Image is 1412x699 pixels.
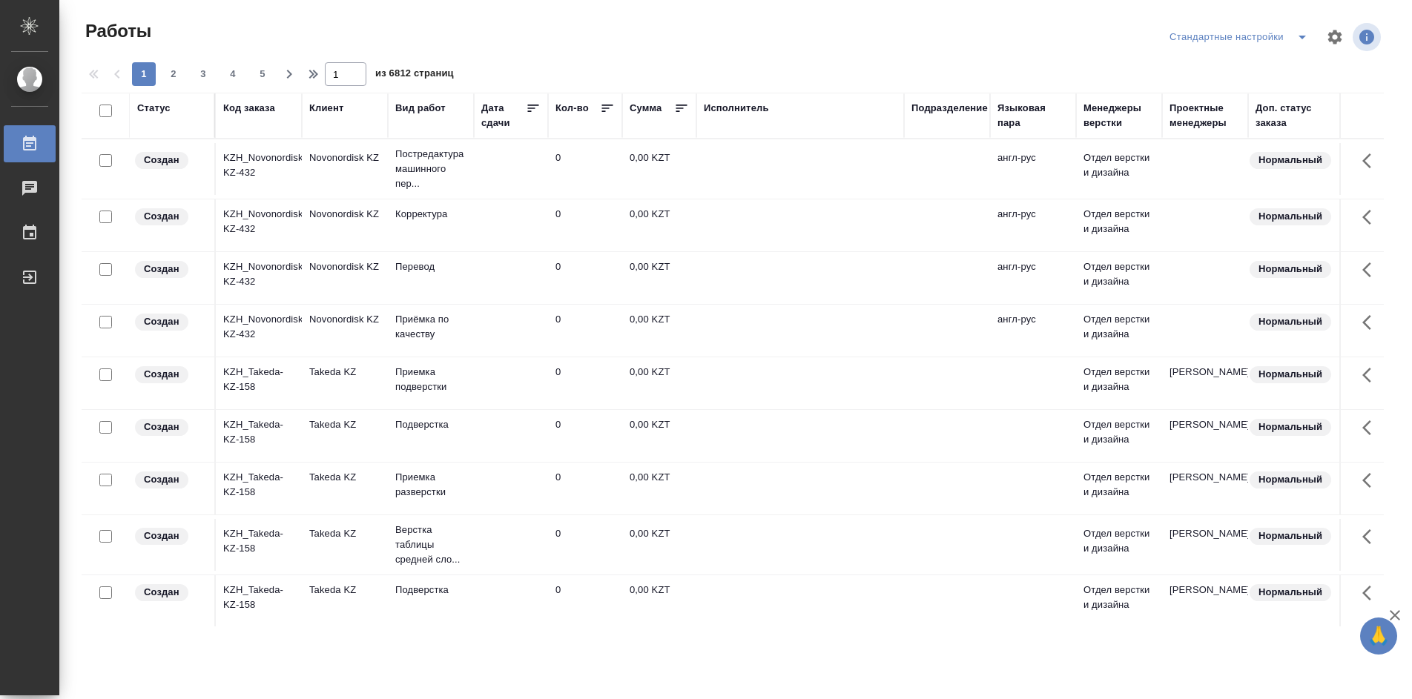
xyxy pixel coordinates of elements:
[133,150,207,170] div: Заказ еще не согласован с клиентом, искать исполнителей рано
[548,357,622,409] td: 0
[622,357,696,409] td: 0,00 KZT
[1353,519,1389,554] button: Здесь прячутся важные кнопки
[221,62,245,86] button: 4
[162,62,185,86] button: 2
[395,259,466,274] p: Перевод
[223,417,294,447] div: KZH_Takeda-KZ-158
[309,365,380,380] p: Takeda KZ
[1166,25,1317,49] div: split button
[162,67,185,82] span: 2
[990,143,1076,195] td: англ-рус
[1162,575,1248,627] td: [PERSON_NAME]
[1258,367,1322,382] p: Нормальный
[630,101,662,116] div: Сумма
[1083,101,1155,130] div: Менеджеры верстки
[133,259,207,279] div: Заказ еще не согласован с клиентом, искать исполнителей рано
[144,585,179,600] p: Создан
[144,472,179,487] p: Создан
[1083,312,1155,342] p: Отдел верстки и дизайна
[375,64,454,86] span: из 6812 страниц
[133,470,207,490] div: Заказ еще не согласован с клиентом, искать исполнителей рано
[548,143,622,195] td: 0
[133,312,207,332] div: Заказ еще не согласован с клиентом, искать исполнителей рано
[309,259,380,274] p: Novonordisk KZ
[704,101,769,116] div: Исполнитель
[133,207,207,227] div: Заказ еще не согласован с клиентом, искать исполнителей рано
[1353,23,1384,51] span: Посмотреть информацию
[309,207,380,222] p: Novonordisk KZ
[622,519,696,571] td: 0,00 KZT
[1162,519,1248,571] td: [PERSON_NAME]
[133,526,207,546] div: Заказ еще не согласован с клиентом, искать исполнителей рано
[1317,19,1353,55] span: Настроить таблицу
[223,207,294,236] div: KZH_Novonordisk-KZ-432
[309,526,380,541] p: Takeda KZ
[1083,583,1155,612] p: Отдел верстки и дизайна
[309,150,380,165] p: Novonordisk KZ
[481,101,526,130] div: Дата сдачи
[622,143,696,195] td: 0,00 KZT
[622,463,696,514] td: 0,00 KZT
[395,147,466,191] p: Постредактура машинного пер...
[191,62,215,86] button: 3
[622,410,696,462] td: 0,00 KZT
[395,365,466,394] p: Приемка подверстки
[555,101,589,116] div: Кол-во
[990,199,1076,251] td: англ-рус
[1083,150,1155,180] p: Отдел верстки и дизайна
[395,417,466,432] p: Подверстка
[1162,357,1248,409] td: [PERSON_NAME]
[1258,420,1322,434] p: Нормальный
[191,67,215,82] span: 3
[144,153,179,168] p: Создан
[395,207,466,222] p: Корректура
[1258,314,1322,329] p: Нормальный
[133,365,207,385] div: Заказ еще не согласован с клиентом, искать исполнителей рано
[223,150,294,180] div: KZH_Novonordisk-KZ-432
[1353,575,1389,611] button: Здесь прячутся важные кнопки
[309,417,380,432] p: Takeda KZ
[82,19,151,43] span: Работы
[144,420,179,434] p: Создан
[1353,252,1389,288] button: Здесь прячутся важные кнопки
[223,526,294,556] div: KZH_Takeda-KZ-158
[997,101,1069,130] div: Языковая пара
[1353,305,1389,340] button: Здесь прячутся важные кнопки
[395,101,446,116] div: Вид работ
[1258,529,1322,543] p: Нормальный
[1083,259,1155,289] p: Отдел верстки и дизайна
[309,470,380,485] p: Takeda KZ
[1258,209,1322,224] p: Нормальный
[144,367,179,382] p: Создан
[548,575,622,627] td: 0
[223,259,294,289] div: KZH_Novonordisk-KZ-432
[309,312,380,327] p: Novonordisk KZ
[1083,417,1155,447] p: Отдел верстки и дизайна
[548,252,622,304] td: 0
[622,252,696,304] td: 0,00 KZT
[395,523,466,567] p: Верстка таблицы средней сло...
[137,101,171,116] div: Статус
[1162,410,1248,462] td: [PERSON_NAME]
[548,463,622,514] td: 0
[223,365,294,394] div: KZH_Takeda-KZ-158
[223,101,275,116] div: Код заказа
[1366,620,1391,652] span: 🙏
[1353,463,1389,498] button: Здесь прячутся важные кнопки
[1083,365,1155,394] p: Отдел верстки и дизайна
[548,519,622,571] td: 0
[223,312,294,342] div: KZH_Novonordisk-KZ-432
[1353,357,1389,393] button: Здесь прячутся важные кнопки
[1258,472,1322,487] p: Нормальный
[1083,470,1155,500] p: Отдел верстки и дизайна
[1256,101,1333,130] div: Доп. статус заказа
[622,199,696,251] td: 0,00 KZT
[622,305,696,357] td: 0,00 KZT
[1162,463,1248,514] td: [PERSON_NAME]
[1258,585,1322,600] p: Нормальный
[223,583,294,612] div: KZH_Takeda-KZ-158
[144,529,179,543] p: Создан
[251,67,274,82] span: 5
[548,199,622,251] td: 0
[395,470,466,500] p: Приемка разверстки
